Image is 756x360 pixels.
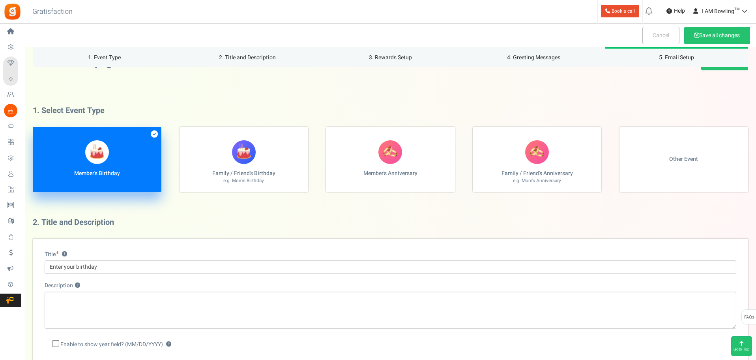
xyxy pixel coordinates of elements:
[75,283,80,288] button: Description
[605,47,748,67] a: 5. Email Setup
[363,169,417,177] span: Member's Anniversary
[24,4,81,20] h3: Gratisfaction
[4,3,21,21] img: Gratisfaction
[74,169,120,177] span: Member's Birthday
[187,169,300,184] span: Family / Friend's Birthday
[744,310,754,325] span: FAQs
[45,251,67,258] label: Title
[33,218,748,227] h3: 2. Title and Description
[663,5,688,17] a: Help
[734,347,750,352] span: Goto Top
[45,282,80,290] label: Description
[62,252,67,257] button: Title
[176,47,319,67] a: 2. Title and Description
[45,260,736,274] input: E.g. Enter your birthday
[33,57,118,69] h2: Event details page
[60,341,163,349] span: Enable to show year field? (MM/DD/YYYY)
[33,106,748,115] h3: 1. Select Event Type
[319,47,462,67] a: 3. Rewards Setup
[481,169,593,184] span: Family / Friend's Anniversary
[462,47,605,67] a: 4. Greeting Messages
[702,7,739,15] span: I AM Bowling™
[642,27,679,44] a: Cancel
[187,177,300,184] small: e.g. Mom's Birthday
[684,27,750,44] button: Save all changes
[166,342,171,347] button: Enable to show year field? (MM/DD/YYYY)
[601,5,639,17] a: Book a call
[669,155,698,163] span: Other Event
[33,47,176,67] a: 1. Event Type
[672,7,685,15] span: Help
[731,336,752,356] button: Goto Top
[481,177,593,184] small: e.g. Mom's Anniversary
